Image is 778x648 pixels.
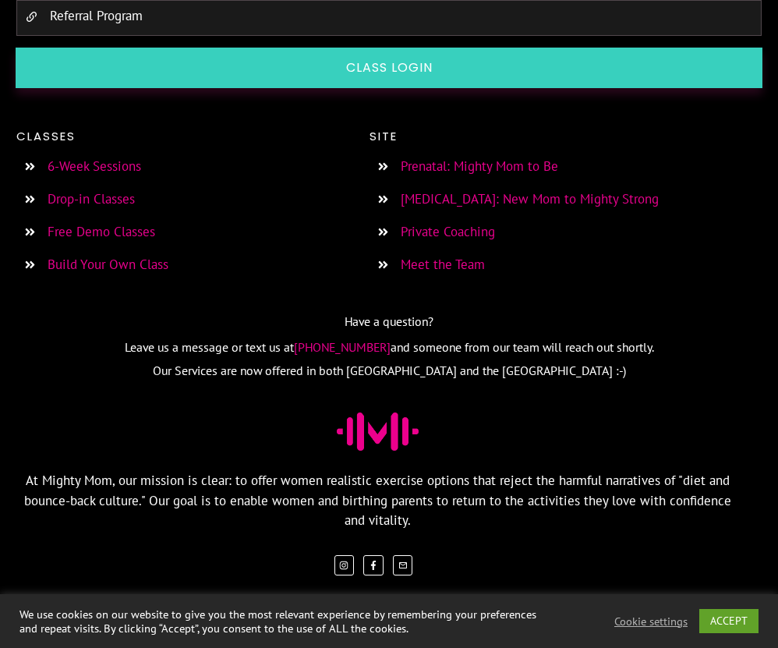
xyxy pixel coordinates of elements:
span: Have a question? [345,313,433,329]
a: Private Coaching [401,223,495,240]
a: Meet the Team [401,256,485,273]
a: Free Demo Classes [48,223,155,240]
span: [PHONE_NUMBER] [294,339,391,355]
p: Classes [16,126,356,147]
p: At Mighty Mom, our mission is clear: to offer women realistic exercise options that reject the ha... [16,471,738,531]
span: Our Services are now offered in both [GEOGRAPHIC_DATA] and the [GEOGRAPHIC_DATA] :-) [153,363,626,378]
a: Class Login [16,48,762,88]
span: Class Login [35,59,743,76]
a: Build Your Own Class [48,256,168,273]
img: Favicon Jessica Sennet Mighty Mom Prenatal Postpartum Mom & Baby Fitness Programs Toronto Ontario... [337,413,419,451]
a: [PHONE_NUMBER] [294,337,391,356]
a: ACCEPT [699,609,759,633]
p: Site [370,126,762,147]
div: We use cookies on our website to give you the most relevant experience by remembering your prefer... [19,607,537,636]
a: 6-Week Sessions [48,158,141,175]
a: [MEDICAL_DATA]: New Mom to Mighty Strong [401,190,659,207]
span: and someone from our team will reach out shortly. [391,339,654,355]
a: Prenatal: Mighty Mom to Be [401,158,558,175]
a: Cookie settings [614,614,688,629]
a: Drop-in Classes [48,190,135,207]
a: Referral Program [50,7,143,24]
span: Leave us a message or text us at [125,339,294,355]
